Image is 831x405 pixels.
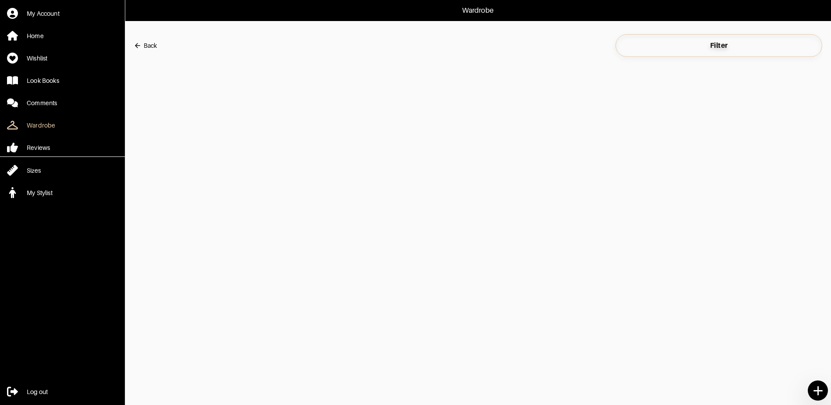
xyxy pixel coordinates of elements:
[27,166,41,175] div: Sizes
[615,34,822,57] button: Filter
[27,54,47,63] div: Wishlist
[27,32,44,40] div: Home
[144,41,157,50] div: Back
[27,99,57,107] div: Comments
[27,121,55,130] div: Wardrobe
[27,76,59,85] div: Look Books
[462,5,494,16] p: Wardrobe
[27,9,60,18] div: My Account
[27,143,50,152] div: Reviews
[134,37,157,54] button: Back
[27,188,53,197] div: My Stylist
[622,41,815,50] span: Filter
[27,387,48,396] div: Log out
